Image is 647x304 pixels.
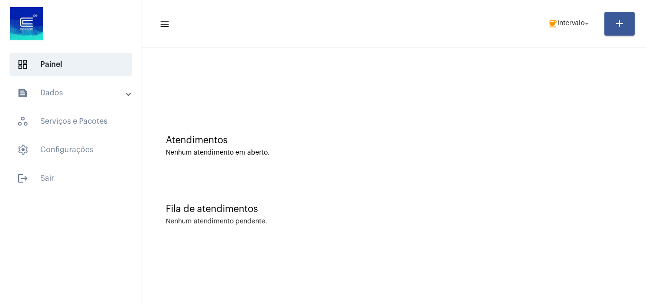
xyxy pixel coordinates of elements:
span: Sair [9,167,132,190]
div: Atendimentos [166,135,623,146]
span: Painel [9,53,132,76]
mat-panel-title: Dados [17,87,126,99]
div: Fila de atendimentos [166,204,623,214]
mat-expansion-panel-header: sidenav iconDados [6,82,142,104]
mat-icon: arrow_drop_down [583,19,591,28]
span: sidenav icon [17,144,28,156]
img: d4669ae0-8c07-2337-4f67-34b0df7f5ae4.jpeg [8,5,45,43]
span: sidenav icon [17,116,28,127]
mat-icon: add [614,18,625,29]
span: Configurações [9,138,132,161]
mat-icon: sidenav icon [17,87,28,99]
div: Nenhum atendimento em aberto. [166,149,623,157]
button: Intervalo [542,14,597,33]
mat-icon: coffee [548,19,557,28]
span: Serviços e Pacotes [9,110,132,133]
mat-icon: sidenav icon [17,173,28,184]
span: Intervalo [557,20,584,27]
mat-icon: sidenav icon [159,18,169,30]
span: sidenav icon [17,59,28,70]
div: Nenhum atendimento pendente. [166,218,267,225]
